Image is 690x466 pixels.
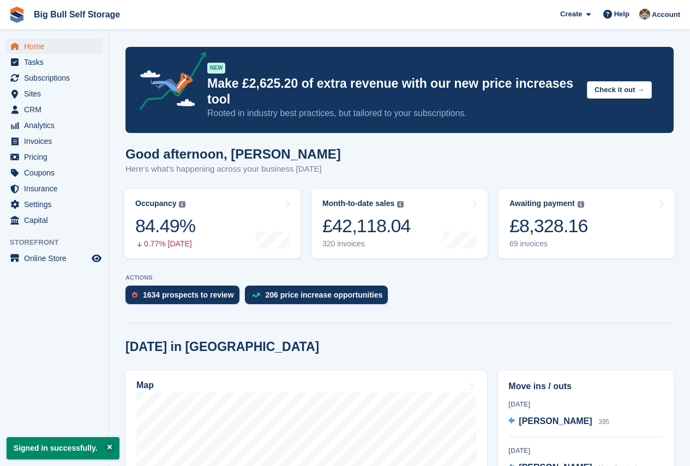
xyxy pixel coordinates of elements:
[207,107,578,119] p: Rooted in industry best practices, but tailored to your subscriptions.
[508,415,609,429] a: [PERSON_NAME] 395
[132,292,137,298] img: prospect-51fa495bee0391a8d652442698ab0144808aea92771e9ea1ae160a38d050c398.svg
[24,39,89,54] span: Home
[509,239,588,249] div: 69 invoices
[124,189,301,258] a: Occupancy 84.49% 0.77% [DATE]
[508,400,663,409] div: [DATE]
[24,70,89,86] span: Subscriptions
[29,5,124,23] a: Big Bull Self Storage
[24,251,89,266] span: Online Store
[5,70,103,86] a: menu
[24,165,89,180] span: Coupons
[5,86,103,101] a: menu
[578,201,584,208] img: icon-info-grey-7440780725fd019a000dd9b08b2336e03edf1995a4989e88bcd33f0948082b44.svg
[5,55,103,70] a: menu
[5,197,103,212] a: menu
[10,237,109,248] span: Storefront
[136,380,154,390] h2: Map
[509,215,588,237] div: £8,328.16
[5,102,103,117] a: menu
[587,81,652,99] button: Check it out →
[245,286,394,310] a: 206 price increase opportunities
[24,55,89,70] span: Tasks
[125,163,341,175] p: Here's what's happening across your business [DATE]
[143,291,234,299] div: 1634 prospects to review
[5,213,103,228] a: menu
[24,181,89,196] span: Insurance
[125,286,245,310] a: 1634 prospects to review
[614,9,629,20] span: Help
[24,102,89,117] span: CRM
[397,201,404,208] img: icon-info-grey-7440780725fd019a000dd9b08b2336e03edf1995a4989e88bcd33f0948082b44.svg
[24,213,89,228] span: Capital
[24,149,89,165] span: Pricing
[5,251,103,266] a: menu
[7,437,119,459] p: Signed in successfully.
[179,201,185,208] img: icon-info-grey-7440780725fd019a000dd9b08b2336e03edf1995a4989e88bcd33f0948082b44.svg
[135,199,176,208] div: Occupancy
[639,9,650,20] img: Mike Llewellen Palmer
[322,199,394,208] div: Month-to-date sales
[251,293,260,298] img: price_increase_opportunities-93ffe204e8149a01c8c9dc8f82e8f89637d9d84a8eef4429ea346261dce0b2c0.svg
[125,274,674,281] p: ACTIONS
[90,252,103,265] a: Preview store
[5,149,103,165] a: menu
[207,63,225,74] div: NEW
[508,446,663,456] div: [DATE]
[5,39,103,54] a: menu
[509,199,575,208] div: Awaiting payment
[135,215,195,237] div: 84.49%
[125,340,319,354] h2: [DATE] in [GEOGRAPHIC_DATA]
[519,416,592,426] span: [PERSON_NAME]
[130,52,207,114] img: price-adjustments-announcement-icon-8257ccfd72463d97f412b2fc003d46551f7dbcb40ab6d574587a9cd5c0d94...
[24,118,89,133] span: Analytics
[5,134,103,149] a: menu
[322,239,411,249] div: 320 invoices
[9,7,25,23] img: stora-icon-8386f47178a22dfd0bd8f6a31ec36ba5ce8667c1dd55bd0f319d3a0aa187defe.svg
[652,9,680,20] span: Account
[24,134,89,149] span: Invoices
[598,418,609,426] span: 395
[24,197,89,212] span: Settings
[508,380,663,393] h2: Move ins / outs
[135,239,195,249] div: 0.77% [DATE]
[5,118,103,133] a: menu
[207,76,578,107] p: Make £2,625.20 of extra revenue with our new price increases tool
[322,215,411,237] div: £42,118.04
[266,291,383,299] div: 206 price increase opportunities
[560,9,582,20] span: Create
[125,147,341,161] h1: Good afternoon, [PERSON_NAME]
[5,181,103,196] a: menu
[499,189,675,258] a: Awaiting payment £8,328.16 69 invoices
[5,165,103,180] a: menu
[24,86,89,101] span: Sites
[311,189,488,258] a: Month-to-date sales £42,118.04 320 invoices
